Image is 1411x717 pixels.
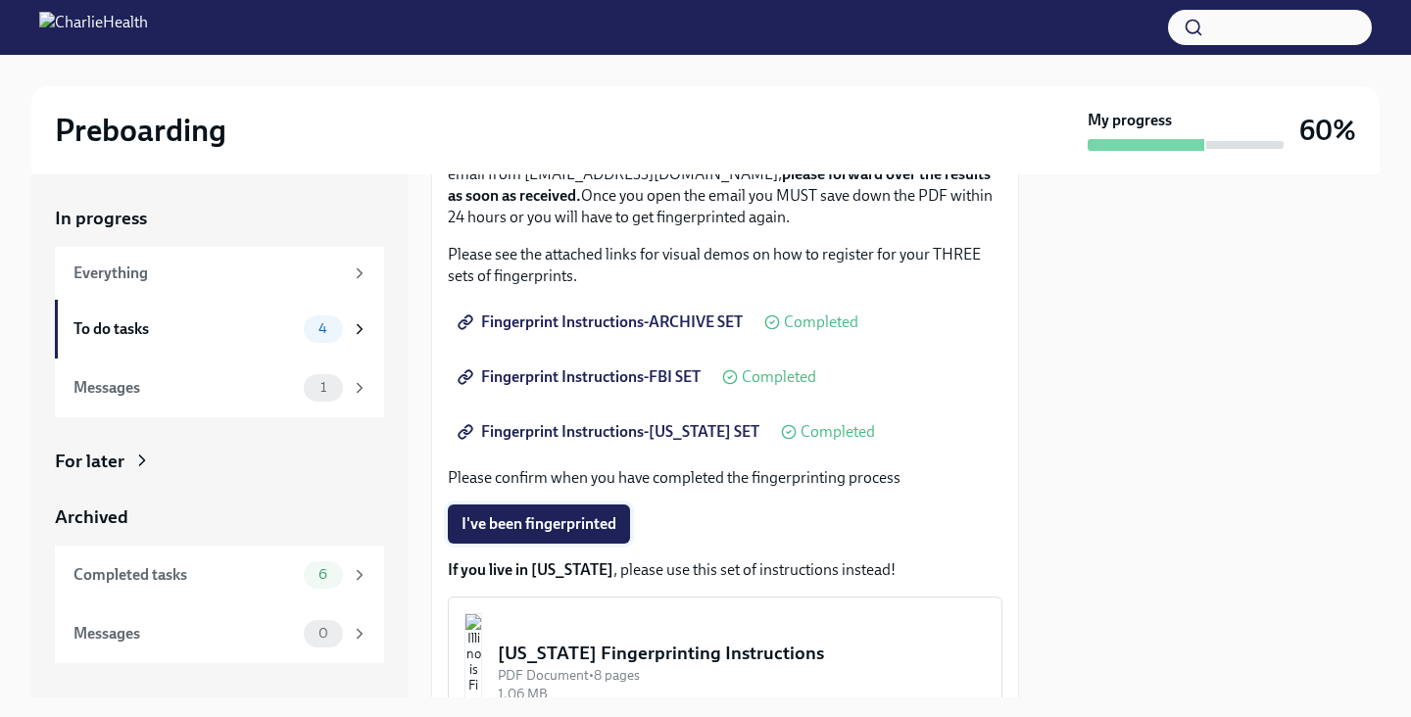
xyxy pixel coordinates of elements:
div: For later [55,449,124,474]
div: Everything [73,263,343,284]
div: [US_STATE] Fingerprinting Instructions [498,641,986,666]
div: PDF Document • 8 pages [498,666,986,685]
a: For later [55,449,384,474]
a: Messages0 [55,604,384,663]
a: Archived [55,504,384,530]
div: Completed tasks [73,564,296,586]
span: Fingerprint Instructions-FBI SET [462,367,701,387]
div: To do tasks [73,318,296,340]
a: Fingerprint Instructions-ARCHIVE SET [448,303,756,342]
div: 1.06 MB [498,685,986,703]
a: Fingerprint Instructions-[US_STATE] SET [448,412,773,452]
a: In progress [55,206,384,231]
span: Completed [801,424,875,440]
h3: 60% [1299,113,1356,148]
a: Messages1 [55,358,384,417]
span: 0 [307,626,340,641]
span: Completed [742,369,816,385]
a: Completed tasks6 [55,546,384,604]
span: 1 [309,380,338,395]
a: To do tasks4 [55,300,384,358]
a: Everything [55,247,384,300]
p: Please confirm when you have completed the fingerprinting process [448,467,1002,489]
span: 4 [307,321,339,336]
strong: If you live in [US_STATE] [448,560,613,579]
div: Messages [73,377,296,399]
span: 6 [307,567,339,582]
strong: My progress [1088,110,1172,131]
div: Messages [73,623,296,645]
span: Fingerprint Instructions-ARCHIVE SET [462,312,743,332]
span: Fingerprint Instructions-[US_STATE] SET [462,422,759,442]
span: I've been fingerprinted [462,514,616,534]
p: Please note: Once printed, You will receive the FBI results directly to your personal email from ... [448,142,1002,228]
p: , please use this set of instructions instead! [448,559,1002,581]
span: Completed [784,314,858,330]
p: Please see the attached links for visual demos on how to register for your THREE sets of fingerpr... [448,244,1002,287]
img: CharlieHealth [39,12,148,43]
h2: Preboarding [55,111,226,150]
button: I've been fingerprinted [448,504,630,544]
a: Fingerprint Instructions-FBI SET [448,358,714,397]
